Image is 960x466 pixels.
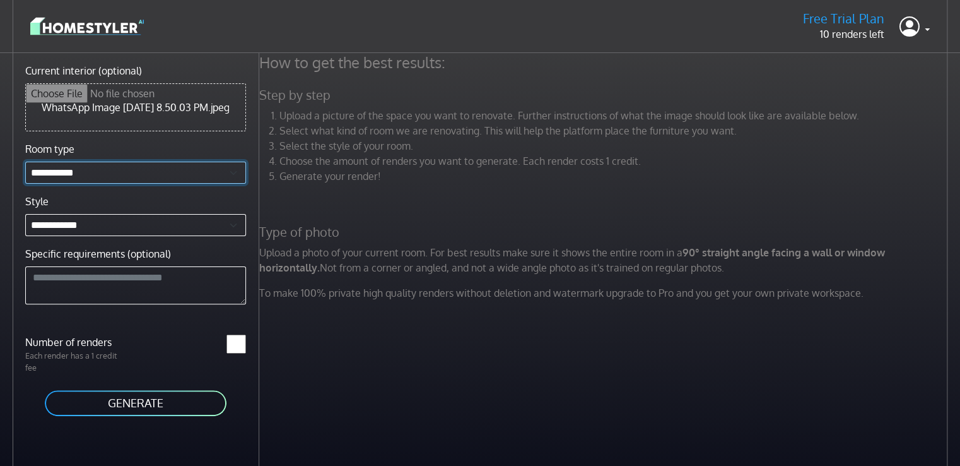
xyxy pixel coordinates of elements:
button: GENERATE [44,389,228,417]
h5: Step by step [252,87,958,103]
img: logo-3de290ba35641baa71223ecac5eacb59cb85b4c7fdf211dc9aaecaaee71ea2f8.svg [30,15,144,37]
label: Style [25,194,49,209]
p: Each render has a 1 credit fee [18,350,136,374]
h5: Free Trial Plan [803,11,884,27]
p: To make 100% private high quality renders without deletion and watermark upgrade to Pro and you g... [252,285,958,301]
h5: Type of photo [252,224,958,240]
p: 10 renders left [803,27,884,42]
label: Room type [25,141,74,157]
h4: How to get the best results: [252,53,958,72]
label: Specific requirements (optional) [25,246,171,261]
li: Upload a picture of the space you want to renovate. Further instructions of what the image should... [279,108,951,123]
li: Generate your render! [279,169,951,184]
p: Upload a photo of your current room. For best results make sure it shows the entire room in a Not... [252,245,958,275]
li: Select what kind of room we are renovating. This will help the platform place the furniture you w... [279,123,951,138]
li: Choose the amount of renders you want to generate. Each render costs 1 credit. [279,153,951,169]
label: Number of renders [18,335,136,350]
label: Current interior (optional) [25,63,142,78]
strong: 90° straight angle facing a wall or window horizontally. [259,246,885,274]
li: Select the style of your room. [279,138,951,153]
